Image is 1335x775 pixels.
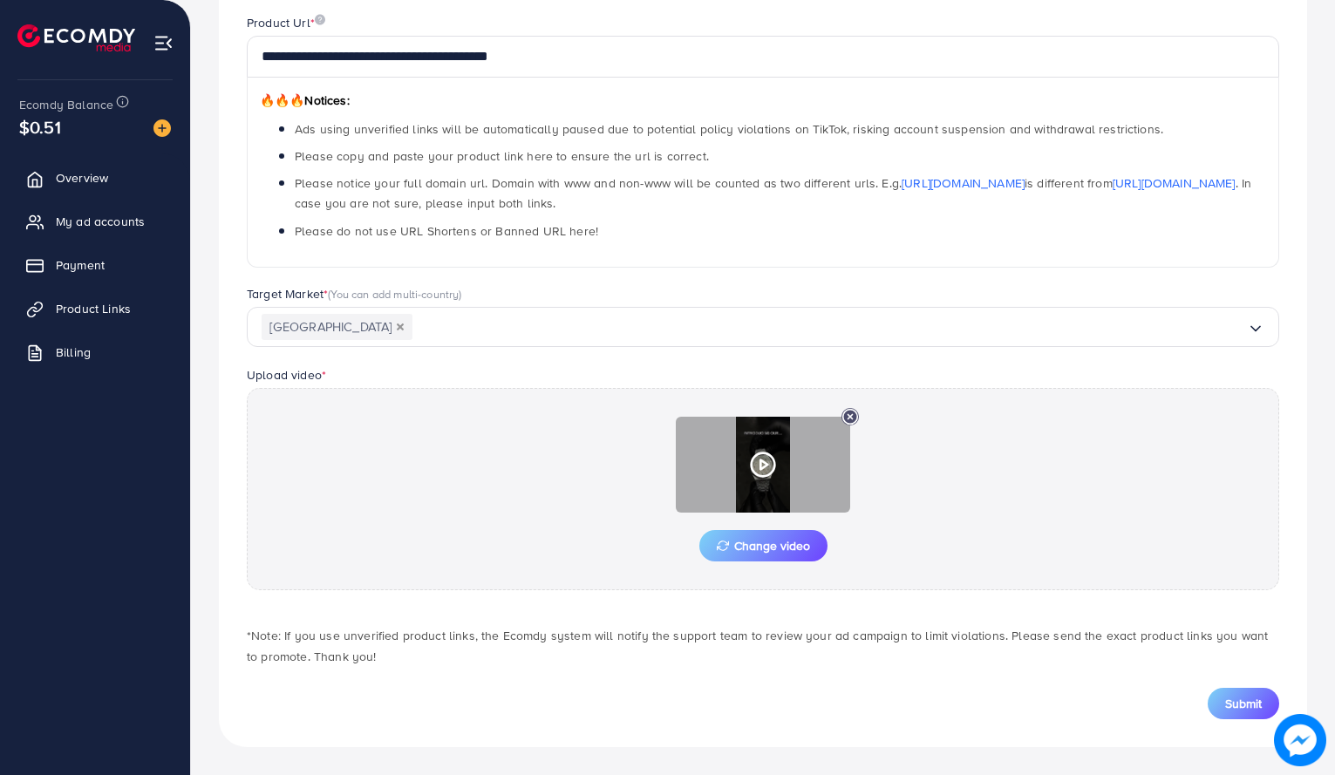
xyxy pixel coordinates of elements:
a: Payment [13,248,177,282]
img: logo [17,24,135,51]
span: Billing [56,343,91,361]
button: Change video [699,530,828,561]
span: Change video [717,540,810,552]
span: Submit [1225,695,1262,712]
span: Please do not use URL Shortens or Banned URL here! [295,222,598,240]
a: [URL][DOMAIN_NAME] [1113,174,1236,192]
a: My ad accounts [13,204,177,239]
span: (You can add multi-country) [328,286,461,302]
img: image [153,119,171,137]
span: Overview [56,169,108,187]
a: Overview [13,160,177,195]
span: My ad accounts [56,213,145,230]
span: Ads using unverified links will be automatically paused due to potential policy violations on Tik... [295,120,1163,138]
span: Please copy and paste your product link here to ensure the url is correct. [295,147,709,165]
a: Billing [13,335,177,370]
span: Ecomdy Balance [19,96,113,113]
a: [URL][DOMAIN_NAME] [902,174,1025,192]
p: *Note: If you use unverified product links, the Ecomdy system will notify the support team to rev... [247,625,1279,667]
span: 🔥🔥🔥 [260,92,304,109]
span: Notices: [260,92,350,109]
img: menu [153,33,174,53]
label: Upload video [247,366,326,384]
span: [GEOGRAPHIC_DATA] [262,314,412,341]
img: image [315,14,325,25]
span: Payment [56,256,105,274]
div: Search for option [247,307,1279,348]
label: Target Market [247,285,462,303]
a: Product Links [13,291,177,326]
button: Submit [1208,688,1279,719]
input: Search for option [412,314,1247,341]
span: Please notice your full domain url. Domain with www and non-www will be counted as two different ... [295,174,1251,212]
span: Product Links [56,300,131,317]
button: Deselect Pakistan [396,323,405,331]
label: Product Url [247,14,325,31]
span: $0.51 [19,114,61,139]
img: image [1274,714,1326,766]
